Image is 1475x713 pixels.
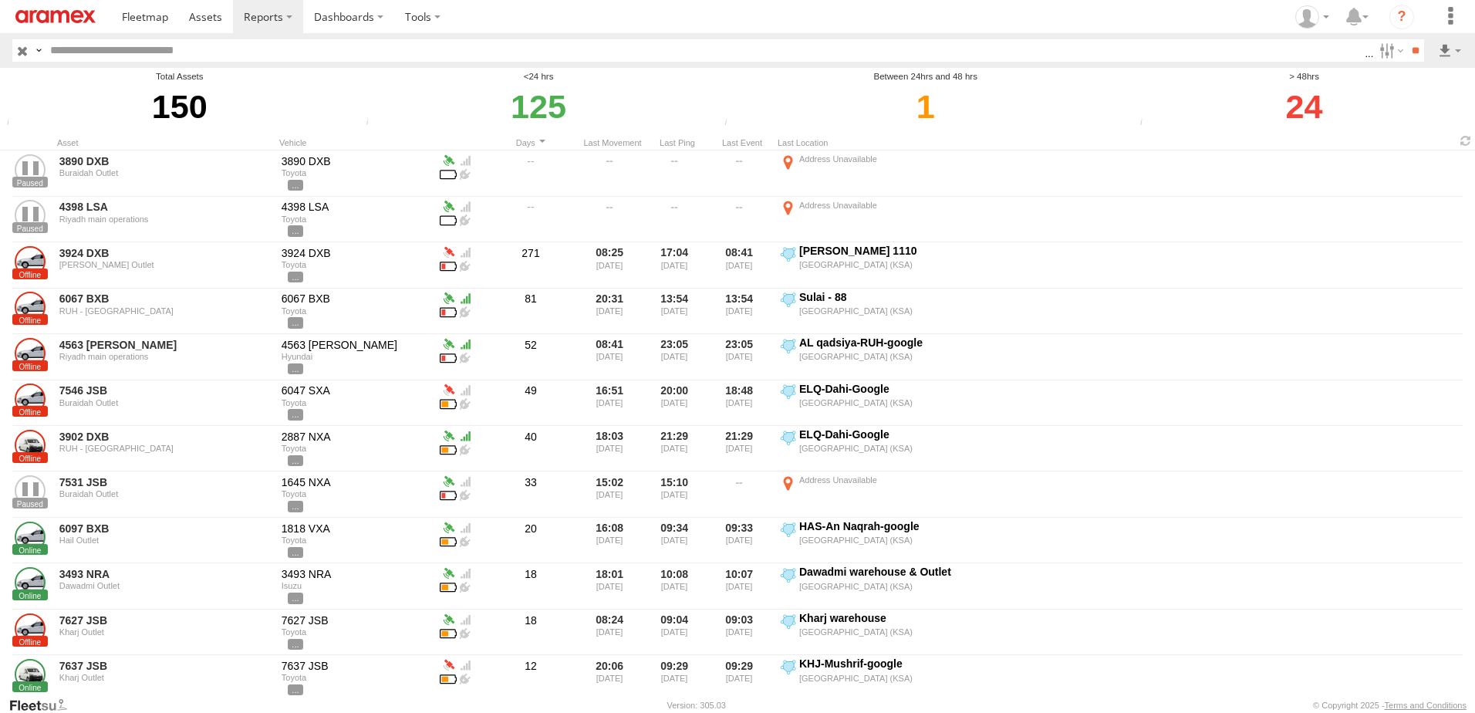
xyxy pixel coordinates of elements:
div: RUH - [GEOGRAPHIC_DATA] [59,444,271,453]
div: Toyota [282,627,431,637]
a: 7637 JSB [59,659,271,673]
div: Toyota [282,536,431,545]
div: 20:00 [DATE] [648,382,707,424]
div: Riyadh main operations [59,352,271,361]
span: View Vehicle Details to show all tags [288,409,303,420]
label: Click to View Event Location [778,382,970,424]
div: 13:54 [DATE] [648,290,707,333]
i: ? [1389,5,1414,29]
div: 15:02 [DATE] [583,473,642,515]
div: [GEOGRAPHIC_DATA] (KSA) [799,397,968,408]
div: 18:01 [DATE] [583,565,642,607]
label: Search Filter Options [1373,39,1406,62]
label: Click to View Event Location [778,152,970,194]
a: View Asset Details [15,613,46,644]
div: Click to filter last movement between last 24 and 48 hours [720,83,1131,130]
div: 08:41 [DATE] [713,244,771,286]
span: View Vehicle Details to show all tags [288,547,303,558]
span: View Vehicle Details to show all tags [288,272,303,282]
div: 150 [2,83,357,130]
div: 6047 SXA [282,384,431,397]
div: 2887 NXA [282,430,431,444]
div: Toyota [282,306,431,316]
div: GSM Signal = 4 [457,565,474,579]
img: aramex-logo.svg [15,10,96,23]
div: [GEOGRAPHIC_DATA] (KSA) [799,535,968,546]
a: 7627 JSB [59,613,271,627]
div: Fatimah Alqatari [1290,5,1335,29]
div: Click to filter last movement > 48hrs [1136,83,1473,130]
div: [GEOGRAPHIC_DATA] (KSA) [799,351,968,362]
div: Dawadmi Outlet [59,581,271,590]
a: View Asset Details [15,567,46,598]
div: [GEOGRAPHIC_DATA] (KSA) [799,259,968,270]
div: 1818 VXA [282,522,431,536]
div: Total number of Enabled Assets [2,118,25,130]
div: KHJ-Mushrif-google [799,657,968,671]
div: 13:54 [DATE] [713,290,771,333]
div: 7627 JSB [282,613,431,627]
label: Click to View Event Location [778,473,970,515]
a: View Asset Details [15,338,46,369]
label: Click to View Event Location [778,427,970,470]
div: 52 [484,336,577,378]
div: 1645 NXA [282,475,431,489]
div: Last Location [778,137,970,148]
div: Battery Remaining: 4.03v [440,396,457,410]
div: Buraidah Outlet [59,489,271,498]
a: View Asset Details [15,384,46,414]
div: GSM Signal = 5 [457,427,474,441]
div: 12 [484,657,577,699]
div: 08:25 [DATE] [583,244,642,286]
div: 10:08 [DATE] [648,565,707,607]
div: Hyundai [282,352,431,361]
div: [PERSON_NAME] 1110 [799,244,968,258]
span: View Vehicle Details to show all tags [288,317,303,328]
div: Number of devices that their last movement was greater than 48hrs [1136,118,1159,130]
label: Click to View Event Location [778,611,970,654]
div: 21:29 [DATE] [713,427,771,470]
div: Battery Remaining: 4.09v [440,533,457,547]
div: Battery Remaining: 4.07v [440,671,457,684]
div: 08:41 [DATE] [583,336,642,378]
div: Click to Sort [583,137,642,148]
a: View Asset Details [15,154,46,185]
div: [GEOGRAPHIC_DATA] (KSA) [799,306,968,316]
div: Dawadmi warehouse & Outlet [799,565,968,579]
a: 7546 JSB [59,384,271,397]
a: Terms and Conditions [1385,701,1467,710]
div: 20:06 [DATE] [583,657,642,699]
span: View Vehicle Details to show all tags [288,225,303,236]
div: 7637 JSB [282,659,431,673]
div: 6067 BXB [282,292,431,306]
div: 81 [484,290,577,333]
span: View Vehicle Details to show all tags [288,593,303,603]
div: 4398 LSA [282,200,431,214]
div: 3890 DXB [282,154,431,168]
div: 33 [484,473,577,515]
div: 15:10 [DATE] [648,473,707,515]
div: Hail Outlet [59,536,271,545]
label: Click to View Event Location [778,290,970,333]
div: Click to filter last movement within 24 hours [362,83,716,130]
div: 09:29 [DATE] [648,657,707,699]
span: View Vehicle Details to show all tags [288,455,303,466]
div: GSM Signal = 4 [457,473,474,487]
a: 6067 BXB [59,292,271,306]
div: Click to Sort [484,137,577,148]
div: Battery Remaining: 3.54v [440,350,457,363]
div: 18 [484,565,577,607]
div: 4563 [PERSON_NAME] [282,338,431,352]
div: 49 [484,382,577,424]
div: Number of devices that their last movement was within 24 hours [362,118,385,130]
a: 3890 DXB [59,154,271,168]
span: Refresh [1456,133,1475,148]
a: View Asset Details [15,292,46,323]
div: Isuzu [282,581,431,590]
div: 23:05 [DATE] [648,336,707,378]
span: View Vehicle Details to show all tags [288,363,303,374]
a: 6097 BXB [59,522,271,536]
div: 10:07 [DATE] [713,565,771,607]
div: GSM Signal = 4 [457,519,474,533]
div: 271 [484,244,577,286]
